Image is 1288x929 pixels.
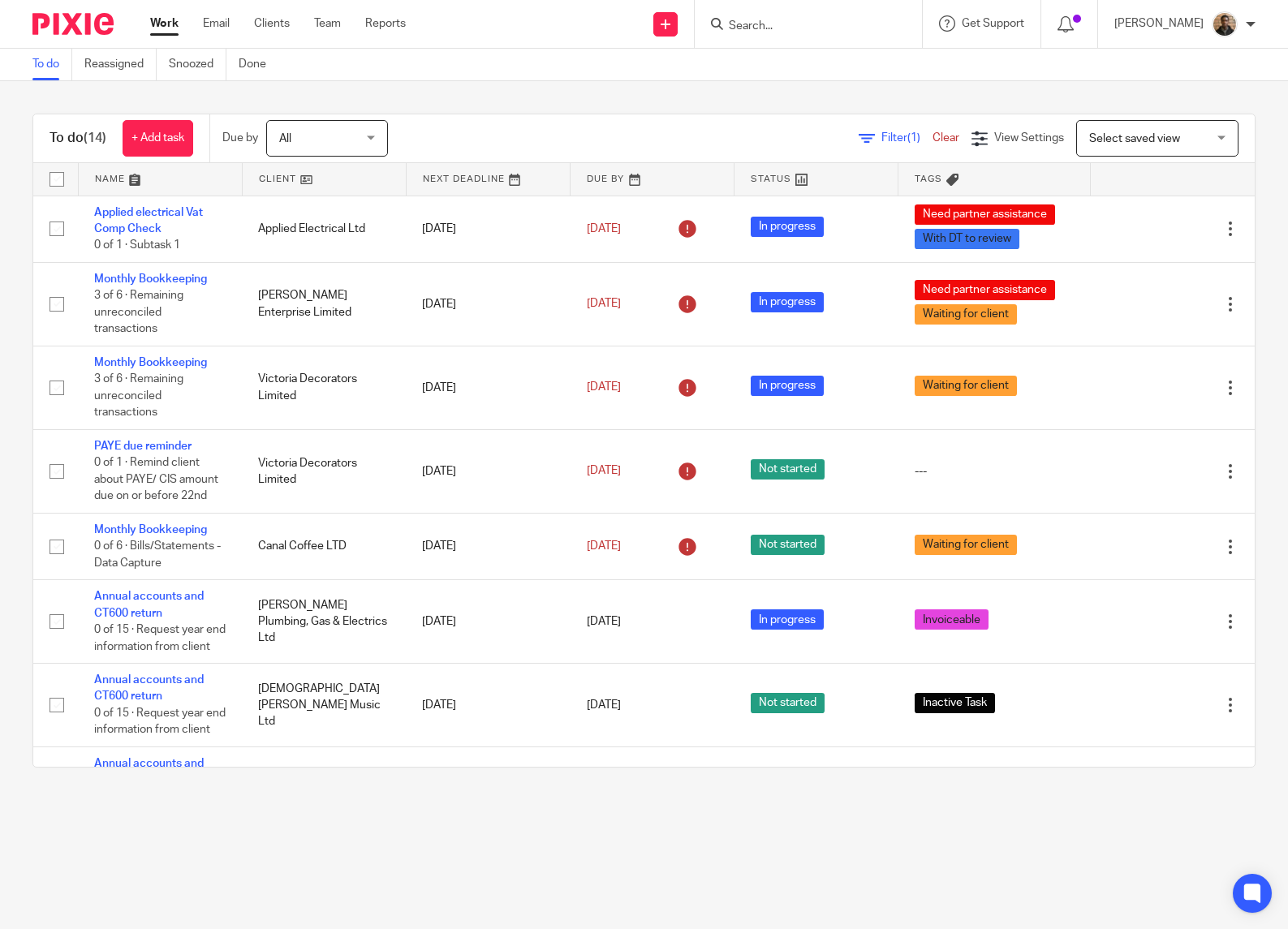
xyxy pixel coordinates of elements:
a: Snoozed [169,49,226,80]
td: [DATE] [406,196,570,262]
img: WhatsApp%20Image%202025-04-23%20.jpg [1212,11,1238,37]
span: Need partner assistance [915,280,1055,300]
span: Waiting for client [915,535,1017,555]
a: Monthly Bookkeeping [94,273,207,285]
span: 3 of 6 · Remaining unreconciled transactions [94,373,183,418]
span: 0 of 15 · Request year end information from client [94,708,226,736]
a: Done [239,49,278,80]
span: [DATE] [587,540,621,552]
span: View Settings [994,132,1064,144]
span: Tags [915,174,942,183]
div: --- [915,463,1075,480]
a: Applied electrical Vat Comp Check [94,207,203,234]
td: [PERSON_NAME] Dance Company Limited [242,746,406,830]
span: Not started [751,459,825,480]
span: Select saved view [1089,133,1180,144]
a: Email [203,15,230,32]
span: Invoiceable [915,609,989,630]
td: [PERSON_NAME] Enterprise Limited [242,262,406,346]
span: 0 of 6 · Bills/Statements - Data Capture [94,540,221,569]
td: [PERSON_NAME] Plumbing, Gas & Electrics Ltd [242,580,406,664]
span: [DATE] [587,616,621,627]
td: [DEMOGRAPHIC_DATA][PERSON_NAME] Music Ltd [242,664,406,747]
a: To do [32,49,72,80]
a: Annual accounts and CT600 return [94,758,204,785]
span: [DATE] [587,466,621,477]
span: All [279,133,291,144]
span: 0 of 15 · Request year end information from client [94,624,226,652]
span: 0 of 1 · Subtask 1 [94,239,180,251]
span: In progress [751,217,824,237]
td: [DATE] [406,262,570,346]
a: Annual accounts and CT600 return [94,591,204,618]
span: With DT to review [915,229,1019,249]
span: (14) [84,131,106,144]
span: In progress [751,292,824,312]
a: Clients [254,15,290,32]
td: [DATE] [406,429,570,513]
td: Canal Coffee LTD [242,513,406,579]
td: Victoria Decorators Limited [242,429,406,513]
h1: To do [50,130,106,147]
a: Reports [365,15,406,32]
td: [DATE] [406,746,570,830]
span: (1) [907,132,920,144]
span: Filter [881,132,933,144]
span: 3 of 6 · Remaining unreconciled transactions [94,290,183,334]
p: Due by [222,130,258,146]
a: Work [150,15,179,32]
span: Waiting for client [915,376,1017,396]
span: Waiting for client [915,304,1017,325]
span: [DATE] [587,299,621,310]
span: Not started [751,535,825,555]
span: Inactive Task [915,693,995,713]
span: 0 of 1 · Remind client about PAYE/ CIS amount due on or before 22nd [94,457,218,501]
a: Annual accounts and CT600 return [94,674,204,702]
span: [DATE] [587,382,621,394]
input: Search [727,19,873,34]
a: Reassigned [84,49,157,80]
a: + Add task [123,120,193,157]
span: In progress [751,609,824,630]
span: Need partner assistance [915,204,1055,225]
a: PAYE due reminder [94,441,192,452]
a: Monthly Bookkeeping [94,357,207,368]
p: [PERSON_NAME] [1114,15,1204,32]
a: Clear [933,132,959,144]
td: [DATE] [406,664,570,747]
span: Not started [751,693,825,713]
span: [DATE] [587,223,621,234]
a: Team [314,15,341,32]
a: Monthly Bookkeeping [94,524,207,535]
img: Pixie [32,13,114,35]
span: In progress [751,376,824,396]
td: [DATE] [406,346,570,429]
span: [DATE] [587,699,621,711]
td: Applied Electrical Ltd [242,196,406,262]
td: [DATE] [406,580,570,664]
span: Get Support [962,18,1024,29]
td: [DATE] [406,513,570,579]
td: Victoria Decorators Limited [242,346,406,429]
